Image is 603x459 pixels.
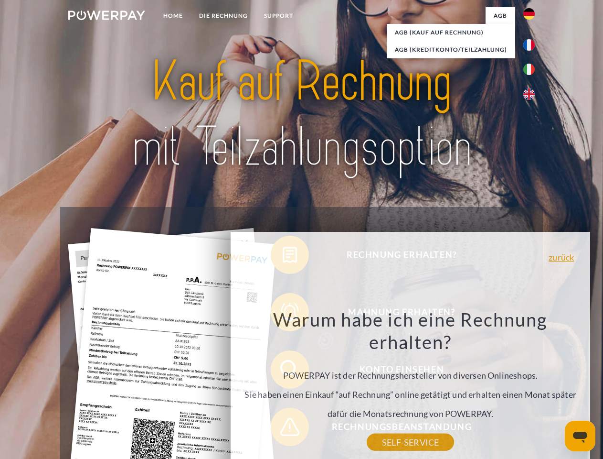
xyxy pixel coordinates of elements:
[523,88,535,100] img: en
[486,7,515,24] a: agb
[523,64,535,75] img: it
[523,39,535,51] img: fr
[523,8,535,20] img: de
[549,253,574,262] a: zurück
[155,7,191,24] a: Home
[565,421,595,451] iframe: Schaltfläche zum Öffnen des Messaging-Fensters
[367,434,454,451] a: SELF-SERVICE
[256,7,301,24] a: SUPPORT
[236,308,585,354] h3: Warum habe ich eine Rechnung erhalten?
[236,308,585,442] div: POWERPAY ist der Rechnungshersteller von diversen Onlineshops. Sie haben einen Einkauf “auf Rechn...
[91,46,512,183] img: title-powerpay_de.svg
[387,24,515,41] a: AGB (Kauf auf Rechnung)
[387,41,515,58] a: AGB (Kreditkonto/Teilzahlung)
[191,7,256,24] a: DIE RECHNUNG
[68,11,145,20] img: logo-powerpay-white.svg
